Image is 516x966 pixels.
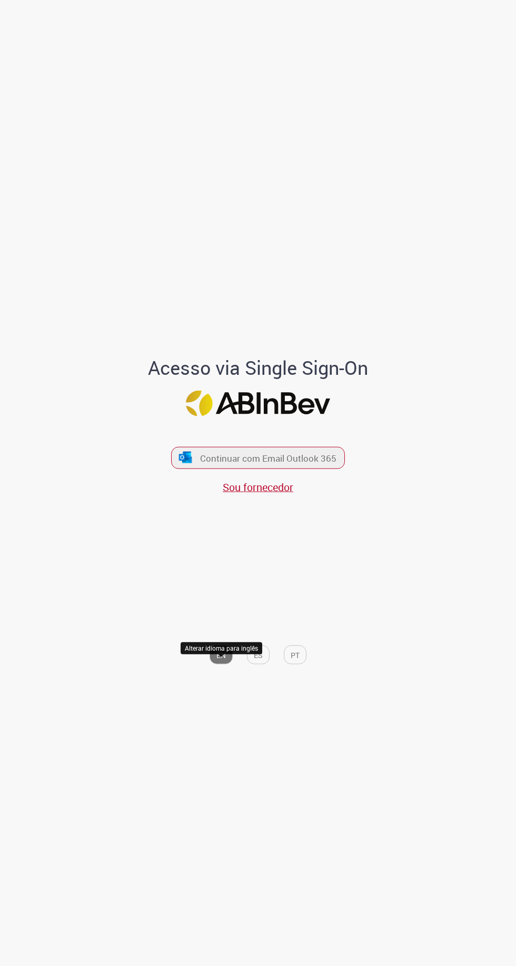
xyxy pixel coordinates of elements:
font: PT [291,650,300,660]
img: Logotipo ABInBev [186,391,330,416]
button: ES [247,645,270,664]
button: PT [284,645,306,664]
img: ícone Azure/Microsoft 360 [178,452,193,463]
a: Sou fornecedor [223,480,293,494]
font: ES [254,650,263,660]
button: EN [210,645,233,664]
font: EN [216,650,226,660]
font: Alterar idioma para inglês [185,643,258,652]
font: Acesso via Single Sign-On [148,354,368,380]
font: Continuar com Email Outlook 365 [200,452,336,464]
button: ícone Azure/Microsoft 360 Continuar com Email Outlook 365 [171,447,345,469]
